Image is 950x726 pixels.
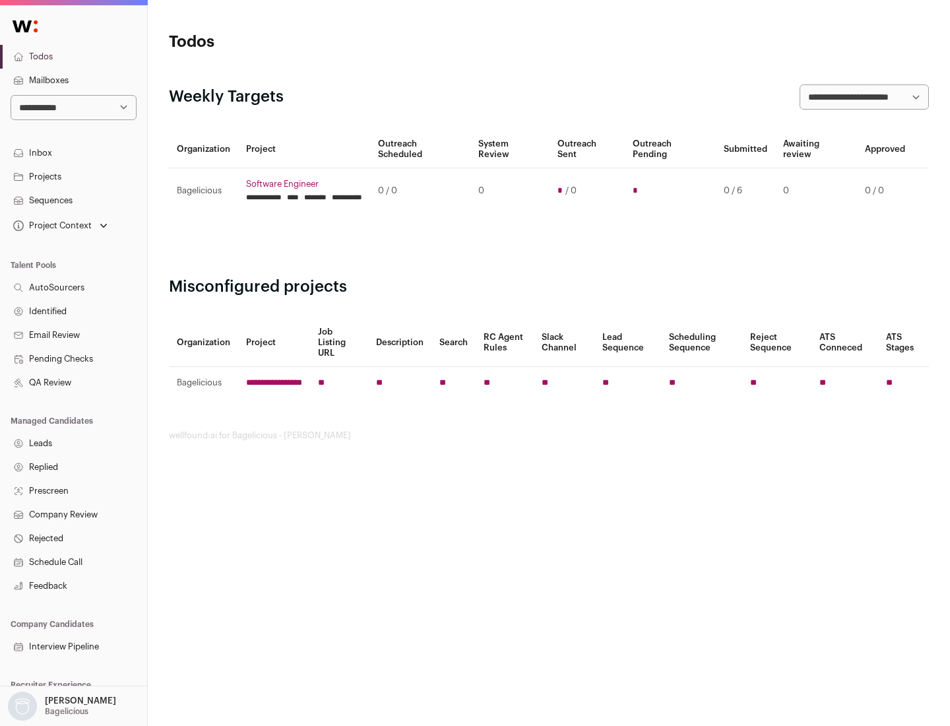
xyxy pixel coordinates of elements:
p: [PERSON_NAME] [45,696,116,706]
th: Organization [169,319,238,367]
th: Submitted [716,131,775,168]
td: Bagelicious [169,168,238,214]
img: nopic.png [8,692,37,721]
td: 0 / 0 [857,168,913,214]
th: ATS Conneced [811,319,877,367]
h1: Todos [169,32,422,53]
td: 0 [775,168,857,214]
p: Bagelicious [45,706,88,717]
th: Description [368,319,431,367]
td: Bagelicious [169,367,238,399]
th: Outreach Pending [625,131,715,168]
th: Awaiting review [775,131,857,168]
th: Project [238,131,370,168]
td: 0 / 0 [370,168,470,214]
th: Organization [169,131,238,168]
div: Project Context [11,220,92,231]
td: 0 [470,168,549,214]
h2: Weekly Targets [169,86,284,108]
td: 0 / 6 [716,168,775,214]
th: Approved [857,131,913,168]
th: Lead Sequence [594,319,661,367]
th: Reject Sequence [742,319,812,367]
a: Software Engineer [246,179,362,189]
th: Job Listing URL [310,319,368,367]
img: Wellfound [5,13,45,40]
span: / 0 [565,185,577,196]
th: Slack Channel [534,319,594,367]
th: System Review [470,131,549,168]
th: Scheduling Sequence [661,319,742,367]
th: RC Agent Rules [476,319,533,367]
th: Outreach Sent [550,131,625,168]
th: Project [238,319,310,367]
button: Open dropdown [5,692,119,721]
th: Outreach Scheduled [370,131,470,168]
h2: Misconfigured projects [169,277,929,298]
th: Search [431,319,476,367]
button: Open dropdown [11,216,110,235]
footer: wellfound:ai for Bagelicious - [PERSON_NAME] [169,430,929,441]
th: ATS Stages [878,319,929,367]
